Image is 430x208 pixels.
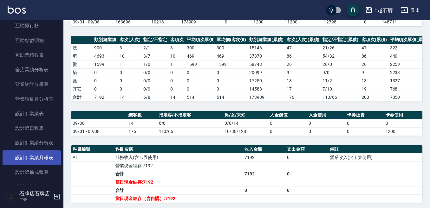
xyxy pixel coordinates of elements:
[223,111,268,119] th: 男/女/未知
[93,93,118,101] td: 7192
[209,18,243,26] td: 0
[19,191,52,197] h5: 石牌店石牌店
[307,127,345,136] td: 0
[142,36,169,44] th: 指定/不指定
[71,18,114,26] td: 09/01 - 09/08
[71,127,127,136] td: 09/01 - 09/08
[118,77,142,85] td: 0
[215,93,248,101] td: 514
[248,36,285,44] th: 類別總業績(累積)
[360,85,388,93] td: 19
[398,4,422,16] button: 登出
[345,127,384,136] td: 0
[169,68,185,77] td: 0
[273,18,309,26] td: -11200
[157,127,223,136] td: 110/66
[71,111,422,136] table: a dense table
[243,18,272,26] td: -1200
[215,52,248,60] td: 469
[185,93,215,101] td: 514
[285,145,328,154] th: 支出金額
[3,18,61,33] a: 互助排行榜
[248,93,285,101] td: 173909
[114,178,243,186] td: 當日現金結存:7192
[248,77,285,85] td: 17250
[93,77,118,85] td: 0
[215,77,248,85] td: 0
[3,62,61,77] a: 全店業績分析表
[328,153,422,161] td: 營業收入(含卡券使用)
[114,194,243,203] td: 當日現金結存（含自購）:7192
[127,111,157,119] th: 總客數
[93,52,118,60] td: 4693
[114,186,243,194] td: 合計
[71,44,93,52] td: 洗
[285,170,328,178] td: 0
[19,197,52,203] p: 主管
[215,68,248,77] td: 0
[285,77,321,85] td: 13
[248,44,285,52] td: 15146
[285,68,321,77] td: 9
[169,36,185,44] th: 客項次
[248,68,285,77] td: 20099
[223,119,268,127] td: 0/0/14
[118,44,142,52] td: 3
[321,44,360,52] td: 21 / 26
[328,145,422,154] th: 備註
[248,52,285,60] td: 37870
[179,18,209,26] td: 173909
[71,60,93,68] td: 燙
[285,85,321,93] td: 17
[243,145,286,154] th: 收入金額
[142,85,169,93] td: 0 / 0
[71,145,114,154] th: 科目編號
[373,6,393,14] div: 上越石牌
[3,150,61,165] a: 設計師業績月報表
[3,33,61,48] a: 互助點數明細
[380,18,422,26] td: 148711
[118,85,142,93] td: 0
[321,93,360,101] td: 110/66
[321,77,360,85] td: 11 / 2
[93,85,118,93] td: 0
[114,153,243,161] td: 服務收入(含卡券使用)
[185,52,215,60] td: 469
[285,153,328,161] td: 0
[360,36,388,44] th: 客項次(累積)
[8,6,26,14] img: Logo
[71,93,93,101] td: 合計
[127,127,157,136] td: 176
[185,85,215,93] td: 0
[157,119,223,127] td: 6/8
[93,60,118,68] td: 1599
[71,52,93,60] td: 剪
[71,145,422,203] table: a dense table
[142,93,169,101] td: 6/8
[71,68,93,77] td: 染
[345,119,384,127] td: 0
[223,127,268,136] td: 10/38/128
[243,186,286,194] td: 0
[351,18,380,26] td: 0
[243,153,286,161] td: 7192
[118,60,142,68] td: 1
[185,77,215,85] td: 0
[93,68,118,77] td: 0
[360,93,388,101] td: 200
[307,119,345,127] td: 0
[169,44,185,52] td: 3
[118,93,142,101] td: 14
[360,44,388,52] td: 47
[285,60,321,68] td: 26
[307,111,345,119] th: 入金使用
[185,36,215,44] th: 平均項次單價
[71,153,114,161] td: A1
[360,77,388,85] td: 13
[384,119,422,127] td: 0
[114,170,243,178] td: 合計
[347,4,359,16] button: save
[5,190,18,203] img: Person
[321,52,360,60] td: 54 / 32
[118,68,142,77] td: 0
